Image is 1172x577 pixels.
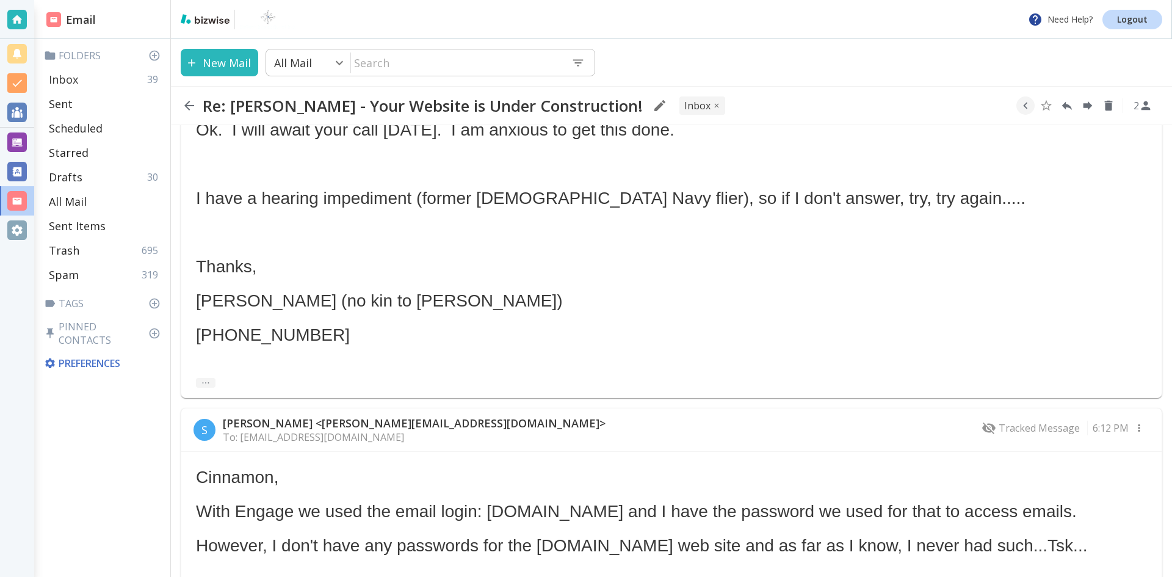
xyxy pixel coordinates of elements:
[44,320,165,347] p: Pinned Contacts
[223,430,606,444] p: To: [EMAIL_ADDRESS][DOMAIN_NAME]
[49,267,79,282] p: Spam
[1117,15,1148,24] p: Logout
[142,244,163,257] p: 695
[181,408,1162,452] div: S[PERSON_NAME] <[PERSON_NAME][EMAIL_ADDRESS][DOMAIN_NAME]>To: [EMAIL_ADDRESS][DOMAIN_NAME]This em...
[223,416,606,430] p: [PERSON_NAME] <[PERSON_NAME][EMAIL_ADDRESS][DOMAIN_NAME]>
[49,219,106,233] p: Sent Items
[49,121,103,136] p: Scheduled
[1134,99,1139,112] p: 2
[49,96,73,111] p: Sent
[49,170,82,184] p: Drafts
[1099,96,1118,115] button: Delete
[979,418,1082,438] div: This email has not been opened yet
[44,165,165,189] div: Drafts30
[147,170,163,184] p: 30
[49,72,78,87] p: Inbox
[203,96,643,115] h2: Re: [PERSON_NAME] - Your Website is Under Construction!
[147,73,163,86] p: 39
[49,243,79,258] p: Trash
[44,49,165,62] p: Folders
[684,99,711,112] p: INBOX
[44,214,165,238] div: Sent Items
[351,50,562,75] input: Search
[46,12,61,27] img: DashboardSidebarEmail.svg
[44,116,165,140] div: Scheduled
[44,238,165,263] div: Trash695
[44,140,165,165] div: Starred
[982,421,1080,435] p: Tracked Message
[1102,10,1162,29] a: Logout
[44,67,165,92] div: Inbox39
[49,194,87,209] p: All Mail
[181,14,230,24] img: bizwise
[1079,96,1097,115] button: Forward
[142,268,163,281] p: 319
[181,49,258,76] button: New Mail
[1093,421,1129,435] p: 6:12 PM
[1058,96,1076,115] button: Reply
[44,189,165,214] div: All Mail
[1128,91,1157,120] button: See Participants
[49,145,89,160] p: Starred
[44,357,163,370] p: Preferences
[42,352,165,375] div: Preferences
[201,423,208,437] p: S
[240,10,296,29] img: BioTech International
[44,92,165,116] div: Sent
[44,263,165,287] div: Spam319
[1028,12,1093,27] p: Need Help?
[44,297,165,310] p: Tags
[46,12,96,28] h2: Email
[274,56,312,70] p: All Mail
